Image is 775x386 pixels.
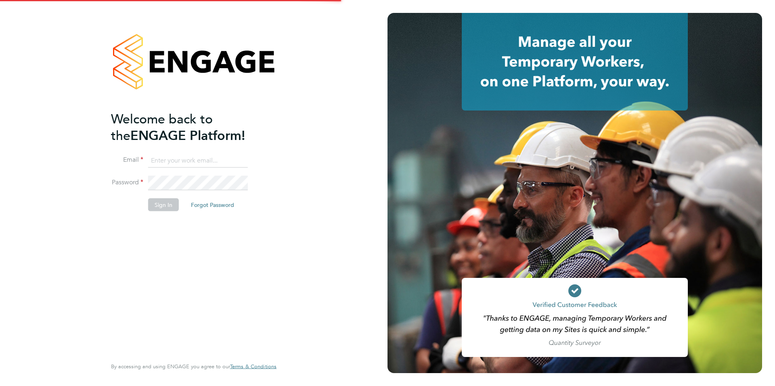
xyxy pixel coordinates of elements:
span: By accessing and using ENGAGE you agree to our [111,363,276,370]
span: Terms & Conditions [230,363,276,370]
h2: ENGAGE Platform! [111,111,268,144]
a: Terms & Conditions [230,363,276,370]
input: Enter your work email... [148,153,248,168]
label: Email [111,156,143,164]
button: Forgot Password [184,198,241,211]
button: Sign In [148,198,179,211]
span: Welcome back to the [111,111,213,143]
label: Password [111,178,143,187]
